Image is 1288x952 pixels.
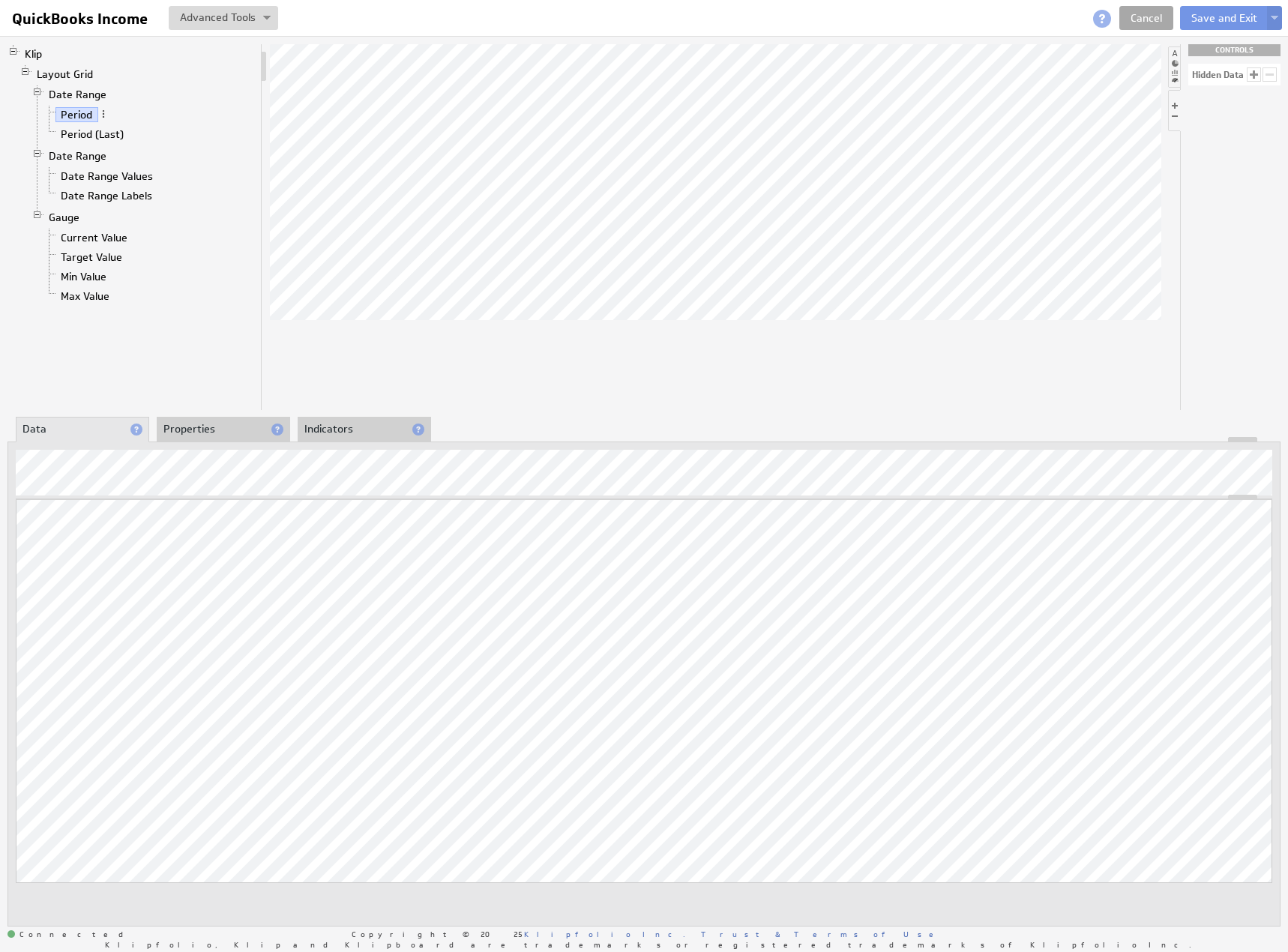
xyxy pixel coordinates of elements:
[1180,6,1269,30] button: Save and Exit
[55,289,115,304] a: Max Value
[55,230,133,245] a: Current Value
[7,930,132,939] span: Connected: ID: dpnc-26 Online: true
[16,417,149,442] li: Data
[157,417,290,442] li: Properties
[298,417,431,442] li: Indicators
[1119,6,1173,30] a: Cancel
[55,250,128,265] a: Target Value
[1188,44,1281,56] div: CONTROLS
[1271,16,1278,22] img: button-savedrop.png
[55,169,159,184] a: Date Range Values
[701,929,944,939] a: Trust & Terms of Use
[55,269,112,284] a: Min Value
[352,930,685,938] span: Copyright © 2025
[43,148,112,163] a: Date Range
[524,929,685,939] a: Klipfolio Inc.
[55,107,98,122] a: Period
[55,127,130,142] a: Period (Last)
[43,210,85,225] a: Gauge
[19,46,48,61] a: Klip
[263,16,271,22] img: button-savedrop.png
[98,109,109,119] span: More actions
[105,941,1191,948] span: Klipfolio, Klip and Klipboard are trademarks or registered trademarks of Klipfolio Inc.
[1192,70,1244,79] div: Hidden Data
[31,67,99,82] a: Layout Grid
[55,188,158,203] a: Date Range Labels
[6,6,160,31] input: QuickBooks Income
[43,87,112,102] a: Date Range
[1168,90,1181,131] li: Hide or show the component controls palette
[1168,46,1180,88] li: Hide or show the component palette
